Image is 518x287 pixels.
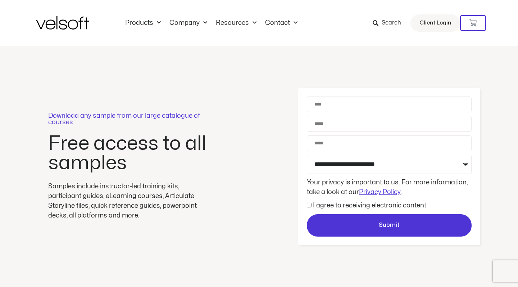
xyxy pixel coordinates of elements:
a: ContactMenu Toggle [261,19,302,27]
label: I agree to receiving electronic content [313,202,426,208]
button: Submit [307,214,472,237]
div: Your privacy is important to us. For more information, take a look at our . [305,178,473,197]
p: Download any sample from our large catalogue of courses [48,113,210,126]
a: Client Login [410,14,460,32]
h2: Free access to all samples [48,134,210,173]
div: Samples include instructor-led training kits, participant guides, eLearning courses, Articulate S... [48,181,210,220]
nav: Menu [121,19,302,27]
a: Privacy Policy [359,189,401,195]
img: Velsoft Training Materials [36,16,89,30]
a: Search [373,17,406,29]
a: ProductsMenu Toggle [121,19,165,27]
span: Submit [379,221,400,230]
span: Search [382,18,401,28]
a: ResourcesMenu Toggle [212,19,261,27]
span: Client Login [419,18,451,28]
a: CompanyMenu Toggle [165,19,212,27]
